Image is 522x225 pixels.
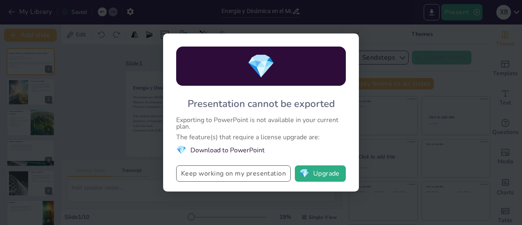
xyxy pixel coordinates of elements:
div: Presentation cannot be exported [188,97,335,110]
button: diamondUpgrade [295,165,346,182]
div: The feature(s) that require a license upgrade are: [176,134,346,140]
span: diamond [176,145,186,156]
span: diamond [247,51,275,82]
div: Exporting to PowerPoint is not available in your current plan. [176,117,346,130]
button: Keep working on my presentation [176,165,291,182]
span: diamond [299,169,310,178]
li: Download to PowerPoint [176,145,346,156]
